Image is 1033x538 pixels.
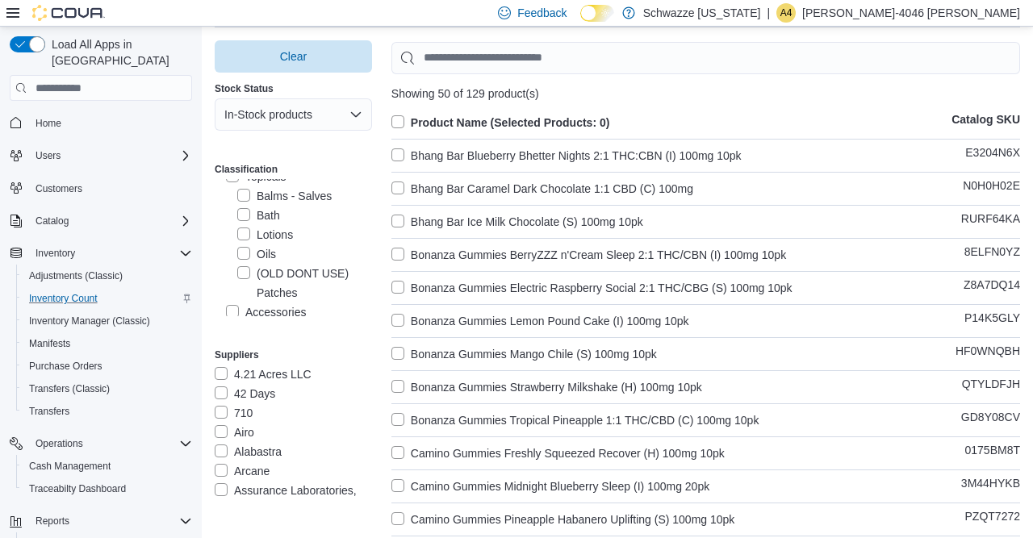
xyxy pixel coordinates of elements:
label: Bonanza Gummies Tropical Pineapple 1:1 THC/CBD (C) 100mg 10pk [391,411,759,430]
input: Dark Mode [580,5,614,22]
label: Lotions [237,225,293,244]
label: Camino Gummies Freshly Squeezed Recover (H) 100mg 10pk [391,444,725,463]
p: E3204N6X [965,146,1020,165]
p: 0175BM8T [965,444,1020,463]
span: Operations [36,437,83,450]
button: Home [3,111,199,134]
span: Transfers (Classic) [29,382,110,395]
p: [PERSON_NAME]-4046 [PERSON_NAME] [802,3,1020,23]
span: A4 [780,3,793,23]
a: Home [29,114,68,133]
p: GD8Y08CV [961,411,1020,430]
button: Inventory Manager (Classic) [16,310,199,332]
label: Stock Status [215,82,274,95]
p: PZQT7272 [965,510,1020,529]
p: | [767,3,770,23]
button: Transfers (Classic) [16,377,199,400]
label: Product Name (Selected Products: 0) [391,113,610,132]
span: Customers [29,178,192,198]
span: Customers [36,182,82,195]
button: Reports [3,510,199,532]
p: QTYLDFJH [962,377,1020,397]
img: Cova [32,5,105,21]
div: Alex-4046 Rubin [776,3,796,23]
a: Customers [29,179,89,198]
button: In-Stock products [215,98,372,131]
label: Airo [215,423,254,442]
a: Transfers (Classic) [23,379,116,398]
span: Transfers [29,405,69,418]
span: Reports [29,511,192,531]
span: Catalog [36,215,69,227]
button: Inventory [29,244,82,263]
span: Transfers (Classic) [23,379,192,398]
span: Purchase Orders [23,357,192,376]
span: Catalog [29,211,192,231]
button: Adjustments (Classic) [16,265,199,287]
span: Inventory Count [23,289,192,308]
p: Schwazze [US_STATE] [643,3,761,23]
label: Bonanza Gummies BerryZZZ n'Cream Sleep 2:1 THC/CBN (I) 100mg 10pk [391,245,786,265]
label: Bhang Bar Caramel Dark Chocolate 1:1 CBD (C) 100mg [391,179,693,198]
label: Accessories [226,302,306,322]
span: Cash Management [23,457,192,476]
label: Oils [237,244,276,264]
span: Clear [280,48,307,65]
button: Clear [215,40,372,73]
span: Users [29,146,192,165]
a: Transfers [23,402,76,421]
p: HF0WNQBH [956,344,1020,364]
span: Inventory [29,244,192,263]
button: Catalog [3,210,199,232]
p: RURF64KA [961,212,1020,231]
button: Manifests [16,332,199,355]
span: Transfers [23,402,192,421]
button: Inventory Count [16,287,199,310]
span: Manifests [23,334,192,353]
span: Traceabilty Dashboard [29,482,126,495]
span: Adjustments (Classic) [23,266,192,286]
span: Users [36,149,61,162]
button: Customers [3,177,199,200]
span: Feedback [517,5,567,21]
button: Reports [29,511,76,531]
label: Camino Gummies Pineapple Habanero Uplifting (S) 100mg 10pk [391,510,735,529]
span: Traceabilty Dashboard [23,479,192,498]
p: 8ELFN0YZ [964,245,1020,265]
button: Operations [29,434,90,453]
label: Classification [215,163,278,176]
label: Bhang Bar Ice Milk Chocolate (S) 100mg 10pk [391,212,643,231]
a: Manifests [23,334,77,353]
button: Transfers [16,400,199,423]
button: Inventory [3,242,199,265]
a: Traceabilty Dashboard [23,479,132,498]
a: Purchase Orders [23,357,109,376]
span: Adjustments (Classic) [29,269,123,282]
button: Users [29,146,67,165]
button: Purchase Orders [16,355,199,377]
button: Cash Management [16,455,199,478]
span: Home [29,112,192,132]
a: Adjustments (Classic) [23,266,129,286]
label: 710 [215,403,253,423]
p: 3M44HYKB [961,477,1020,496]
label: Alabastra [215,442,282,461]
label: Bonanza Gummies Electric Raspberry Social 2:1 THC/CBG (S) 100mg 10pk [391,278,793,298]
button: Traceabilty Dashboard [16,478,199,500]
label: Bonanza Gummies Mango Chile (S) 100mg 10pk [391,344,657,364]
span: Purchase Orders [29,360,102,373]
label: 4.21 Acres LLC [215,365,312,384]
label: Suppliers [215,348,259,361]
p: Catalog SKU [951,113,1020,132]
label: Arcane [215,461,270,481]
span: Home [36,117,61,130]
a: Inventory Count [23,289,104,308]
span: Operations [29,434,192,453]
label: Bath [237,206,280,225]
span: Cash Management [29,460,111,473]
label: Bonanza Gummies Lemon Pound Cake (I) 100mg 10pk [391,311,689,331]
span: Manifests [29,337,70,350]
span: Load All Apps in [GEOGRAPHIC_DATA] [45,36,192,69]
span: Inventory [36,247,75,260]
span: Dark Mode [580,22,581,23]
